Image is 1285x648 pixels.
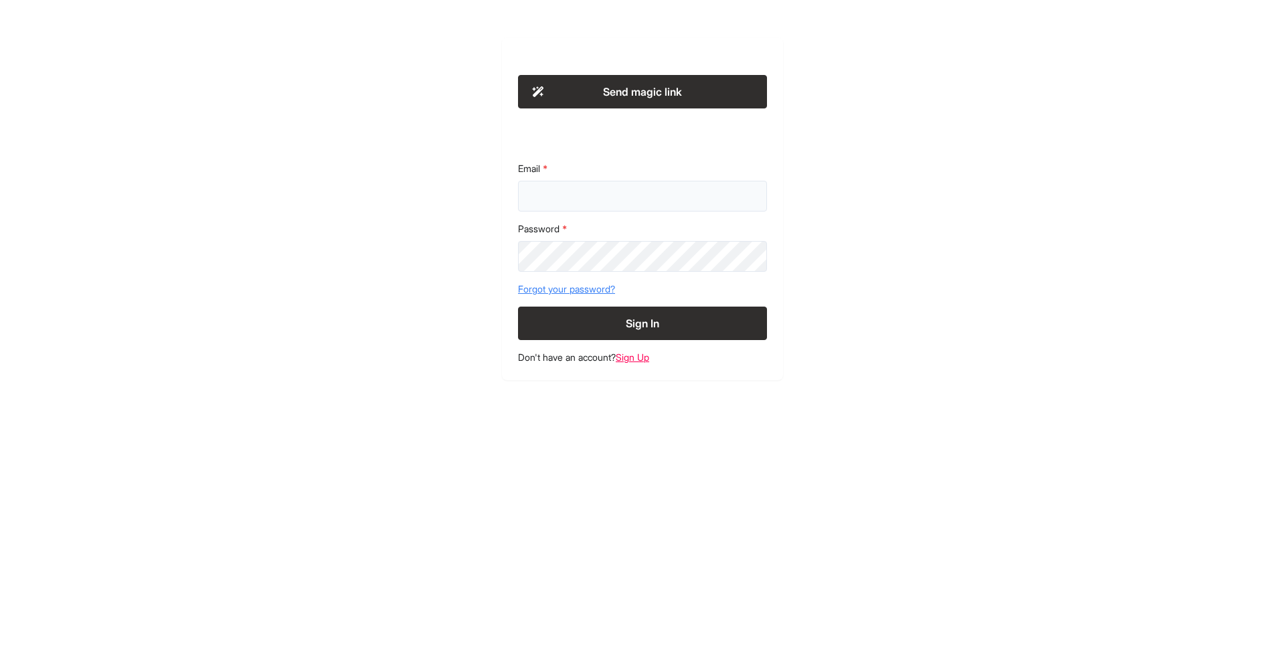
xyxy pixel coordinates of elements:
label: Email [518,162,767,175]
a: Forgot your password? [518,282,767,296]
button: Sign In [518,307,767,340]
a: Sign Up [616,351,649,363]
label: Password [518,222,767,236]
button: Send magic link [518,75,767,108]
footer: Don't have an account? [518,351,767,364]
